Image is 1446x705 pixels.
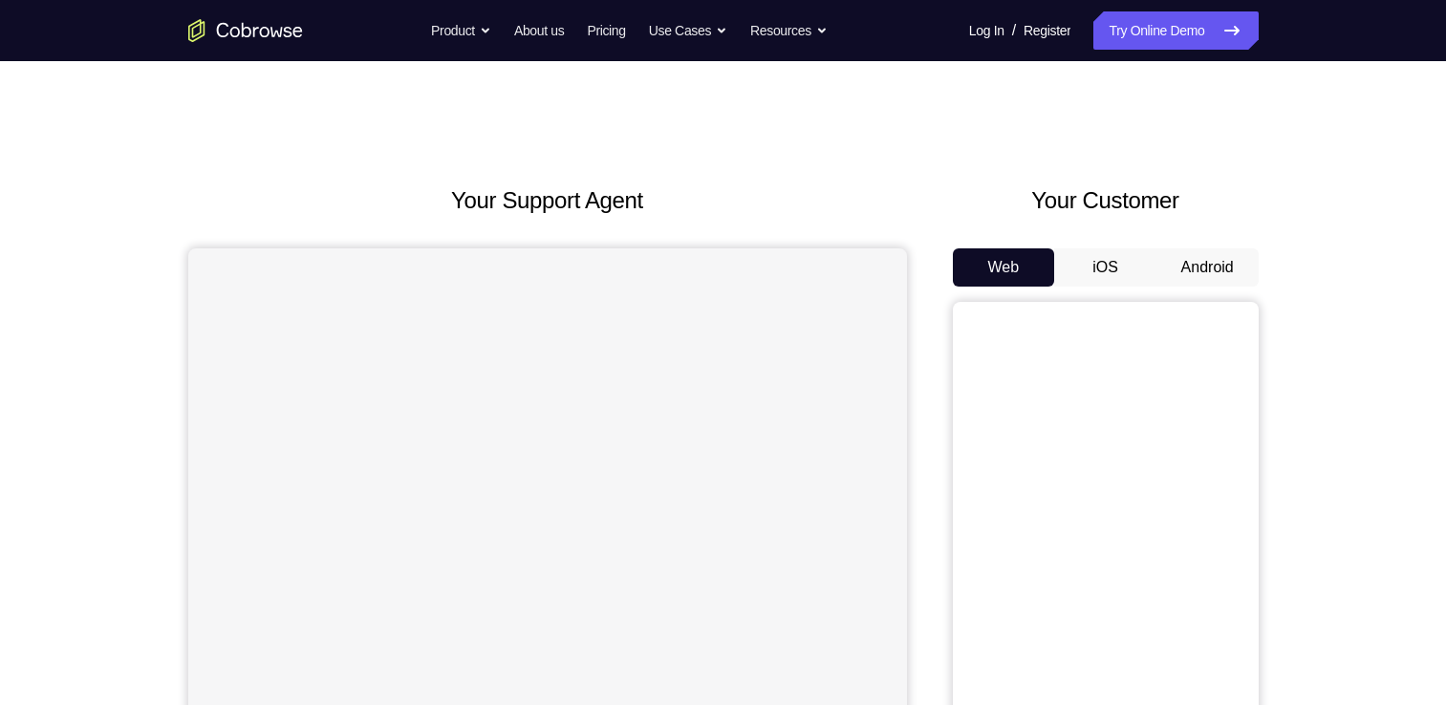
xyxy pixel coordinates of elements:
[1054,248,1156,287] button: iOS
[188,19,303,42] a: Go to the home page
[1093,11,1258,50] a: Try Online Demo
[750,11,828,50] button: Resources
[1024,11,1070,50] a: Register
[1156,248,1259,287] button: Android
[969,11,1004,50] a: Log In
[587,11,625,50] a: Pricing
[953,248,1055,287] button: Web
[514,11,564,50] a: About us
[188,183,907,218] h2: Your Support Agent
[431,11,491,50] button: Product
[1012,19,1016,42] span: /
[649,11,727,50] button: Use Cases
[953,183,1259,218] h2: Your Customer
